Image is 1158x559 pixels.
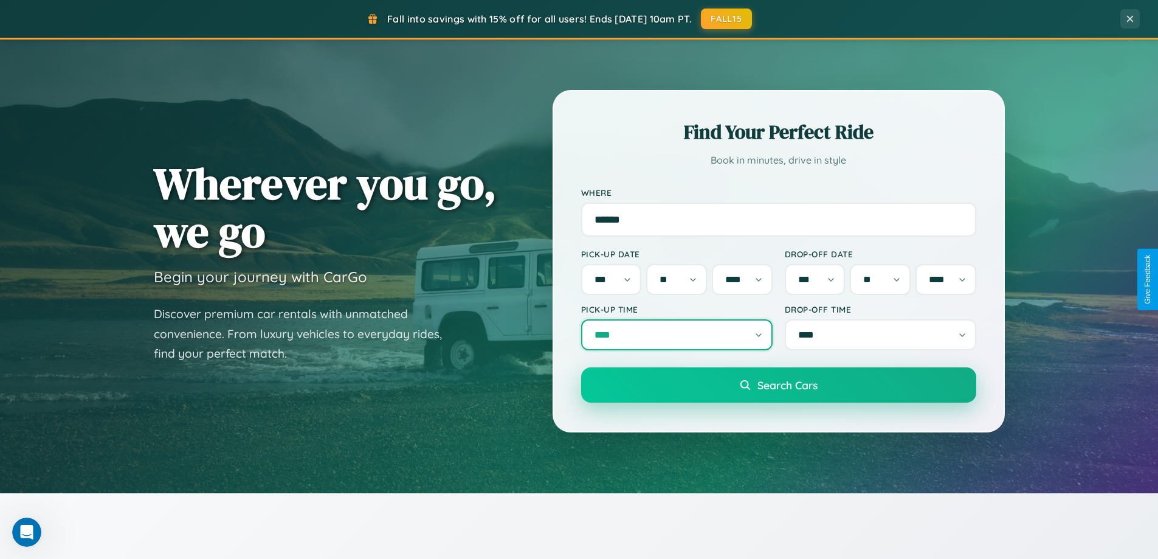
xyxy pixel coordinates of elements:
span: Search Cars [757,378,818,392]
p: Book in minutes, drive in style [581,151,976,169]
h3: Begin your journey with CarGo [154,268,367,286]
p: Discover premium car rentals with unmatched convenience. From luxury vehicles to everyday rides, ... [154,304,458,364]
label: Drop-off Date [785,249,976,259]
div: Give Feedback [1143,255,1152,304]
label: Pick-up Time [581,304,773,314]
span: Fall into savings with 15% off for all users! Ends [DATE] 10am PT. [387,13,692,25]
label: Where [581,187,976,198]
label: Drop-off Time [785,304,976,314]
button: Search Cars [581,367,976,403]
h1: Wherever you go, we go [154,159,497,255]
label: Pick-up Date [581,249,773,259]
button: FALL15 [701,9,752,29]
h2: Find Your Perfect Ride [581,119,976,145]
iframe: Intercom live chat [12,518,41,547]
